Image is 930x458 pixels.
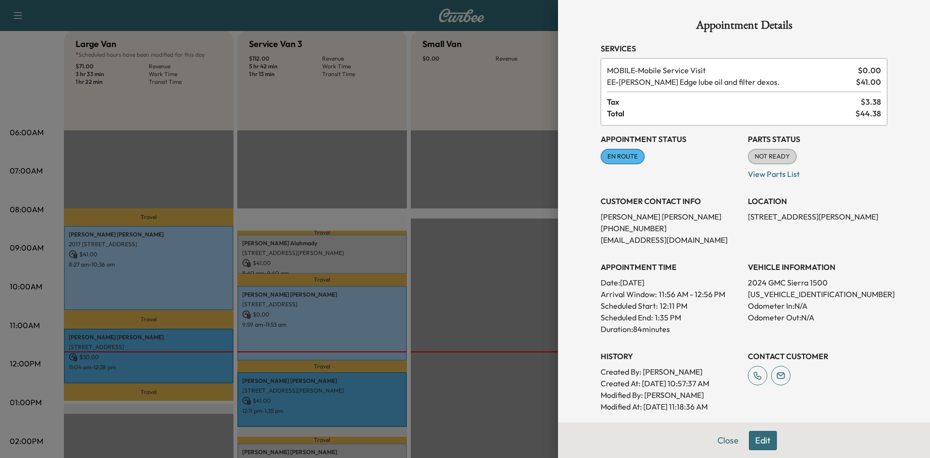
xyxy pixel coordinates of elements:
[748,288,887,300] p: [US_VEHICLE_IDENTIFICATION_NUMBER]
[749,431,777,450] button: Edit
[601,43,887,54] h3: Services
[855,108,881,119] span: $ 44.38
[601,19,887,35] h1: Appointment Details
[748,350,887,362] h3: CONTACT CUSTOMER
[601,312,653,323] p: Scheduled End:
[660,300,687,312] p: 12:11 PM
[601,323,740,335] p: Duration: 84 minutes
[601,234,740,246] p: [EMAIL_ADDRESS][DOMAIN_NAME]
[601,378,740,389] p: Created At : [DATE] 10:57:37 AM
[748,133,887,145] h3: Parts Status
[601,195,740,207] h3: CUSTOMER CONTACT INFO
[601,133,740,145] h3: Appointment Status
[711,431,745,450] button: Close
[601,288,740,300] p: Arrival Window:
[601,261,740,273] h3: APPOINTMENT TIME
[748,195,887,207] h3: LOCATION
[601,277,740,288] p: Date: [DATE]
[601,222,740,234] p: [PHONE_NUMBER]
[655,312,681,323] p: 1:35 PM
[861,96,881,108] span: $ 3.38
[856,76,881,88] span: $ 41.00
[659,288,725,300] span: 11:56 AM - 12:56 PM
[607,76,852,88] span: Ewing Edge lube oil and filter dexos.
[748,211,887,222] p: [STREET_ADDRESS][PERSON_NAME]
[602,152,644,161] span: EN ROUTE
[858,64,881,76] span: $ 0.00
[601,389,740,401] p: Modified By : [PERSON_NAME]
[601,350,740,362] h3: History
[748,164,887,180] p: View Parts List
[601,211,740,222] p: [PERSON_NAME] [PERSON_NAME]
[748,300,887,312] p: Odometer In: N/A
[749,152,796,161] span: NOT READY
[601,300,658,312] p: Scheduled Start:
[607,96,861,108] span: Tax
[601,366,740,378] p: Created By : [PERSON_NAME]
[748,277,887,288] p: 2024 GMC Sierra 1500
[607,64,854,76] span: Mobile Service Visit
[748,312,887,323] p: Odometer Out: N/A
[748,261,887,273] h3: VEHICLE INFORMATION
[601,401,740,412] p: Modified At : [DATE] 11:18:36 AM
[607,108,855,119] span: Total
